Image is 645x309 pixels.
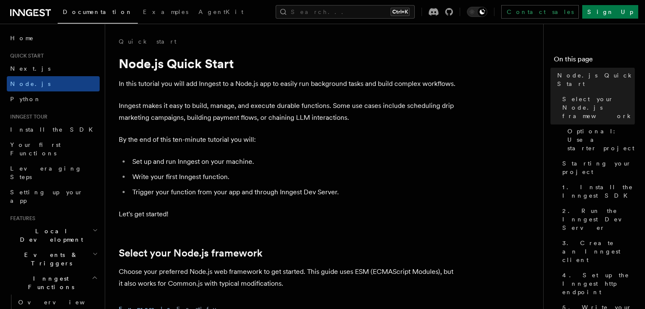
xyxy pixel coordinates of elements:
a: Next.js [7,61,100,76]
button: Events & Triggers [7,247,100,271]
a: 3. Create an Inngest client [559,235,635,268]
a: Node.js Quick Start [554,68,635,91]
span: Node.js Quick Start [557,71,635,88]
a: Setting up your app [7,185,100,208]
span: Select your Node.js framework [562,95,635,120]
span: Inngest tour [7,113,47,120]
span: Features [7,215,35,222]
a: Optional: Use a starter project [564,124,635,156]
span: Python [10,96,41,102]
a: Python [7,91,100,107]
p: Inngest makes it easy to build, manage, and execute durable functions. Some use cases include sch... [119,100,458,124]
span: 1. Install the Inngest SDK [562,183,635,200]
a: Your first Functions [7,137,100,161]
a: Leveraging Steps [7,161,100,185]
a: Quick start [119,37,176,46]
a: 4. Set up the Inngest http endpoint [559,268,635,300]
a: Node.js [7,76,100,91]
a: Home [7,30,100,46]
li: Trigger your function from your app and through Inngest Dev Server. [130,186,458,198]
a: AgentKit [193,3,249,23]
button: Toggle dark mode [467,7,487,17]
span: Local Development [7,227,92,244]
span: Documentation [63,8,133,15]
span: Install the SDK [10,126,98,133]
a: Contact sales [501,5,579,19]
span: Inngest Functions [7,274,92,291]
h4: On this page [554,54,635,68]
span: 2. Run the Inngest Dev Server [562,207,635,232]
li: Write your first Inngest function. [130,171,458,183]
span: Leveraging Steps [10,165,82,180]
a: Install the SDK [7,122,100,137]
span: 3. Create an Inngest client [562,239,635,264]
span: Starting your project [562,159,635,176]
span: Home [10,34,34,42]
a: Examples [138,3,193,23]
a: Select your Node.js framework [559,91,635,124]
span: Quick start [7,52,44,59]
button: Inngest Functions [7,271,100,295]
span: Your first Functions [10,141,61,157]
a: Starting your project [559,156,635,179]
span: AgentKit [198,8,243,15]
button: Local Development [7,223,100,247]
a: Sign Up [582,5,638,19]
h1: Node.js Quick Start [119,56,458,71]
li: Set up and run Inngest on your machine. [130,156,458,168]
span: Next.js [10,65,50,72]
a: Select your Node.js framework [119,247,262,259]
kbd: Ctrl+K [391,8,410,16]
a: 1. Install the Inngest SDK [559,179,635,203]
span: Node.js [10,80,50,87]
p: In this tutorial you will add Inngest to a Node.js app to easily run background tasks and build c... [119,78,458,90]
p: Choose your preferred Node.js web framework to get started. This guide uses ESM (ECMAScript Modul... [119,266,458,290]
p: Let's get started! [119,208,458,220]
span: Optional: Use a starter project [567,127,635,152]
span: Setting up your app [10,189,83,204]
span: Examples [143,8,188,15]
span: Events & Triggers [7,251,92,268]
span: Overview [18,299,106,306]
a: 2. Run the Inngest Dev Server [559,203,635,235]
span: 4. Set up the Inngest http endpoint [562,271,635,296]
p: By the end of this ten-minute tutorial you will: [119,134,458,146]
a: Documentation [58,3,138,24]
button: Search...Ctrl+K [276,5,415,19]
